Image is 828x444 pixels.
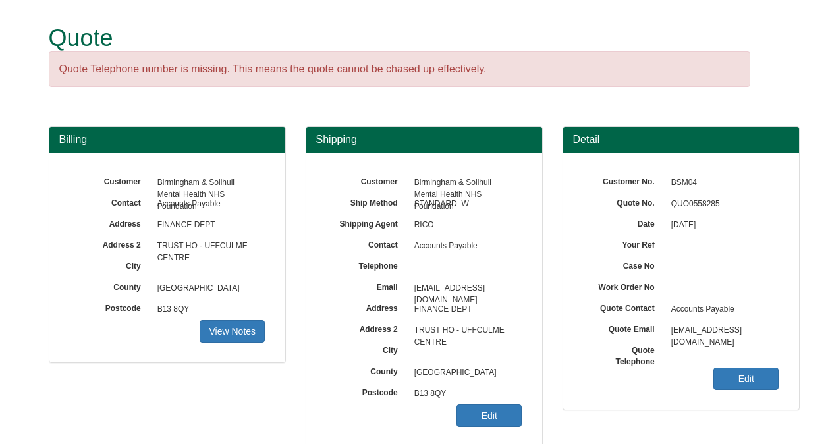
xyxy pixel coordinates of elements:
[665,215,779,236] span: [DATE]
[326,173,408,188] label: Customer
[326,215,408,230] label: Shipping Agent
[326,194,408,209] label: Ship Method
[408,236,522,257] span: Accounts Payable
[326,299,408,314] label: Address
[408,173,522,194] span: Birmingham & Solihull Mental Health NHS Foundation
[583,320,665,335] label: Quote Email
[151,278,265,299] span: [GEOGRAPHIC_DATA]
[316,134,532,146] h3: Shipping
[665,320,779,341] span: [EMAIL_ADDRESS][DOMAIN_NAME]
[326,278,408,293] label: Email
[583,278,665,293] label: Work Order No
[583,236,665,251] label: Your Ref
[151,299,265,320] span: B13 8QY
[408,299,522,320] span: FINANCE DEPT
[583,194,665,209] label: Quote No.
[408,383,522,404] span: B13 8QY
[456,404,522,427] a: Edit
[69,278,151,293] label: County
[59,134,275,146] h3: Billing
[151,194,265,215] span: Accounts Payable
[49,51,750,88] div: Quote Telephone number is missing. This means the quote cannot be chased up effectively.
[151,173,265,194] span: Birmingham & Solihull Mental Health NHS Foundation
[713,368,779,390] a: Edit
[583,299,665,314] label: Quote Contact
[200,320,265,343] a: View Notes
[408,278,522,299] span: [EMAIL_ADDRESS][DOMAIN_NAME]
[583,173,665,188] label: Customer No.
[326,236,408,251] label: Contact
[573,134,789,146] h3: Detail
[326,320,408,335] label: Address 2
[408,320,522,341] span: TRUST HO - UFFCULME CENTRE
[665,194,779,215] span: QUO0558285
[665,299,779,320] span: Accounts Payable
[151,236,265,257] span: TRUST HO - UFFCULME CENTRE
[665,173,779,194] span: BSM04
[326,383,408,399] label: Postcode
[69,257,151,272] label: City
[326,341,408,356] label: City
[69,173,151,188] label: Customer
[583,215,665,230] label: Date
[151,215,265,236] span: FINANCE DEPT
[69,215,151,230] label: Address
[49,25,750,51] h1: Quote
[69,194,151,209] label: Contact
[408,215,522,236] span: RICO
[326,257,408,272] label: Telephone
[69,236,151,251] label: Address 2
[408,194,522,215] span: STANDARD_W
[583,341,665,368] label: Quote Telephone
[69,299,151,314] label: Postcode
[408,362,522,383] span: [GEOGRAPHIC_DATA]
[583,257,665,272] label: Case No
[326,362,408,377] label: County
